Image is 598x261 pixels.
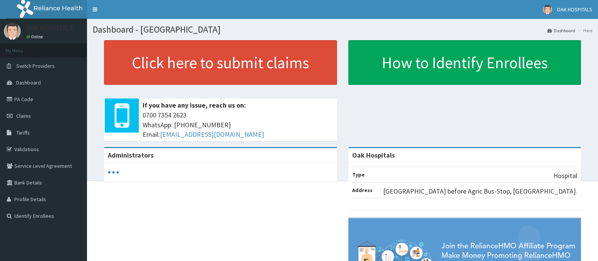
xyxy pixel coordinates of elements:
[16,113,31,119] span: Claims
[543,5,552,14] img: User Image
[4,23,21,40] img: User Image
[553,171,577,181] p: Hospital
[352,171,365,178] b: Type
[160,130,264,139] a: [EMAIL_ADDRESS][DOMAIN_NAME]
[352,151,395,159] strong: Oak Hospitals
[352,187,373,194] b: Address
[143,110,333,139] span: 0700 7354 2623 WhatsApp: [PHONE_NUMBER] Email:
[547,27,575,34] a: Dashboard
[143,101,246,109] b: If you have any issue, reach us on:
[104,40,337,85] a: Click here to submit claims
[108,151,154,159] b: Administrators
[108,167,119,178] svg: audio-loading
[26,34,45,39] a: Online
[348,40,581,85] a: How to Identify Enrollees
[26,25,73,31] p: OAK HOSPITALS
[557,6,592,13] span: OAK HOSPITALS
[16,129,30,136] span: Tariffs
[576,27,592,34] li: Here
[383,186,577,196] p: [GEOGRAPHIC_DATA] before Agric Bus-Stop, [GEOGRAPHIC_DATA].
[93,25,592,34] h1: Dashboard - [GEOGRAPHIC_DATA]
[16,63,55,69] span: Switch Providers
[16,79,41,86] span: Dashboard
